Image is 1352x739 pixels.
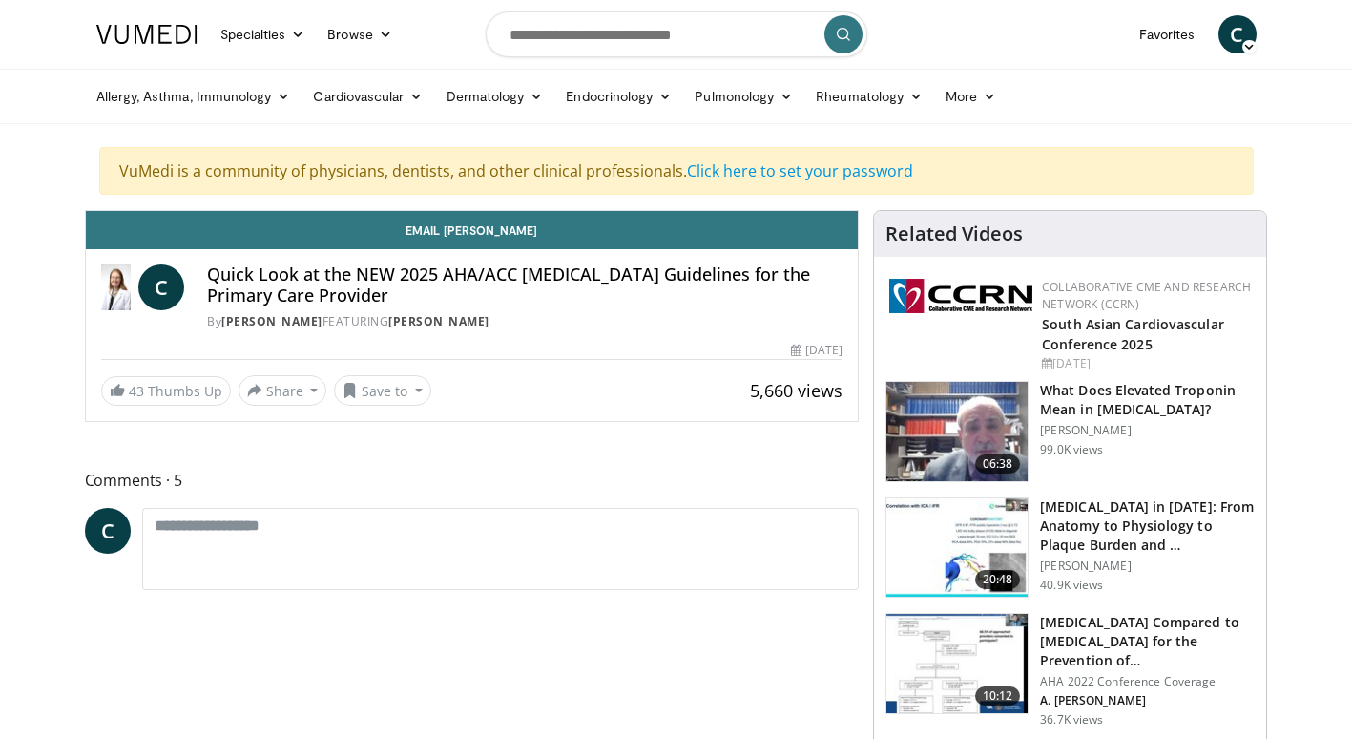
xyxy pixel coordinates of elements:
[885,222,1023,245] h4: Related Videos
[1218,15,1257,53] a: C
[1040,423,1255,438] p: [PERSON_NAME]
[1040,712,1103,728] p: 36.7K views
[975,570,1021,589] span: 20:48
[99,147,1254,195] div: VuMedi is a community of physicians, dentists, and other clinical professionals.
[1040,693,1255,708] p: A. [PERSON_NAME]
[239,375,327,406] button: Share
[209,15,317,53] a: Specialties
[1040,442,1103,457] p: 99.0K views
[1042,315,1224,353] a: South Asian Cardiovascular Conference 2025
[975,454,1021,474] span: 06:38
[687,160,913,181] a: Click here to set your password
[885,613,1255,728] a: 10:12 [MEDICAL_DATA] Compared to [MEDICAL_DATA] for the Prevention of… AHA 2022 Conference Covera...
[886,382,1028,481] img: 98daf78a-1d22-4ebe-927e-10afe95ffd94.150x105_q85_crop-smart_upscale.jpg
[334,375,431,406] button: Save to
[302,77,434,116] a: Cardiovascular
[1040,559,1255,574] p: [PERSON_NAME]
[1040,674,1255,689] p: AHA 2022 Conference Coverage
[885,381,1255,482] a: 06:38 What Does Elevated Troponin Mean in [MEDICAL_DATA]? [PERSON_NAME] 99.0K views
[934,77,1008,116] a: More
[1042,355,1251,372] div: [DATE]
[554,77,683,116] a: Endocrinology
[1128,15,1207,53] a: Favorites
[1040,381,1255,419] h3: What Does Elevated Troponin Mean in [MEDICAL_DATA]?
[207,313,842,330] div: By FEATURING
[1040,497,1255,555] h3: [MEDICAL_DATA] in [DATE]: From Anatomy to Physiology to Plaque Burden and …
[750,379,842,402] span: 5,660 views
[138,264,184,310] a: C
[889,279,1032,313] img: a04ee3ba-8487-4636-b0fb-5e8d268f3737.png.150x105_q85_autocrop_double_scale_upscale_version-0.2.png
[885,497,1255,599] a: 20:48 [MEDICAL_DATA] in [DATE]: From Anatomy to Physiology to Plaque Burden and … [PERSON_NAME] 4...
[1040,578,1103,593] p: 40.9K views
[886,498,1028,598] img: 823da73b-7a00-425d-bb7f-45c8b03b10c3.150x105_q85_crop-smart_upscale.jpg
[85,77,302,116] a: Allergy, Asthma, Immunology
[96,25,198,44] img: VuMedi Logo
[486,11,867,57] input: Search topics, interventions
[86,211,859,249] a: Email [PERSON_NAME]
[221,313,322,329] a: [PERSON_NAME]
[791,342,842,359] div: [DATE]
[435,77,555,116] a: Dermatology
[316,15,404,53] a: Browse
[1040,613,1255,670] h3: [MEDICAL_DATA] Compared to [MEDICAL_DATA] for the Prevention of…
[101,264,132,310] img: Dr. Catherine P. Benziger
[85,508,131,554] a: C
[804,77,934,116] a: Rheumatology
[886,614,1028,713] img: 7c0f9b53-1609-4588-8498-7cac8464d722.150x105_q85_crop-smart_upscale.jpg
[207,264,842,306] h4: Quick Look at the NEW 2025 AHA/ACC [MEDICAL_DATA] Guidelines for the Primary Care Provider
[1042,279,1251,312] a: Collaborative CME and Research Network (CCRN)
[101,376,231,406] a: 43 Thumbs Up
[85,468,860,493] span: Comments 5
[129,382,144,400] span: 43
[683,77,804,116] a: Pulmonology
[975,686,1021,706] span: 10:12
[388,313,489,329] a: [PERSON_NAME]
